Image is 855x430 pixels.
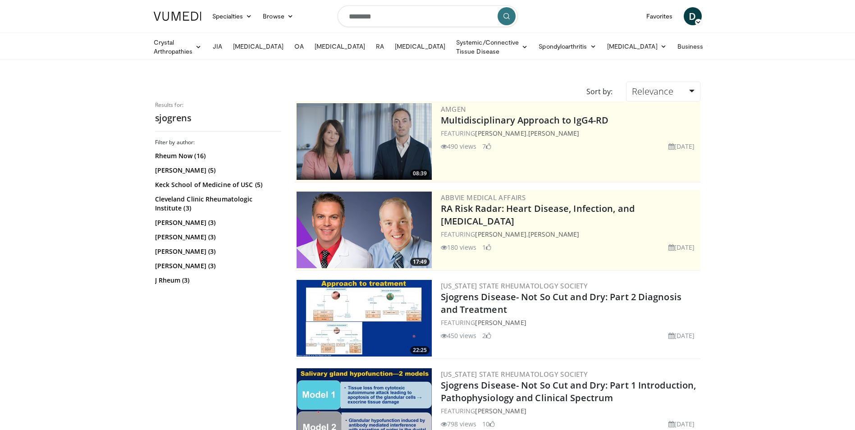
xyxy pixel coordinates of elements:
[528,230,579,238] a: [PERSON_NAME]
[309,37,370,55] a: [MEDICAL_DATA]
[441,242,477,252] li: 180 views
[626,82,700,101] a: Relevance
[389,37,451,55] a: [MEDICAL_DATA]
[155,276,279,285] a: J Rheum (3)
[155,180,279,189] a: Keck School of Medicine of USC (5)
[533,37,601,55] a: Spondyloarthritis
[155,233,279,242] a: [PERSON_NAME] (3)
[475,129,526,137] a: [PERSON_NAME]
[441,331,477,340] li: 450 views
[297,103,432,180] img: 04ce378e-5681-464e-a54a-15375da35326.png.300x170_q85_crop-smart_upscale.png
[672,37,718,55] a: Business
[441,419,477,429] li: 798 views
[410,258,430,266] span: 17:49
[441,142,477,151] li: 490 views
[475,318,526,327] a: [PERSON_NAME]
[668,419,695,429] li: [DATE]
[580,82,619,101] div: Sort by:
[155,166,279,175] a: [PERSON_NAME] (5)
[155,151,279,160] a: Rheum Now (16)
[370,37,389,55] a: RA
[257,7,299,25] a: Browse
[338,5,518,27] input: Search topics, interventions
[602,37,672,55] a: [MEDICAL_DATA]
[632,85,673,97] span: Relevance
[297,192,432,268] a: 17:49
[482,242,491,252] li: 1
[441,202,635,227] a: RA Risk Radar: Heart Disease, Infection, and [MEDICAL_DATA]
[410,346,430,354] span: 22:25
[441,318,699,327] div: FEATURING
[528,129,579,137] a: [PERSON_NAME]
[155,139,281,146] h3: Filter by author:
[289,37,309,55] a: OA
[684,7,702,25] a: D
[482,331,491,340] li: 2
[641,7,678,25] a: Favorites
[451,38,533,56] a: Systemic/Connective Tissue Disease
[154,12,201,21] img: VuMedi Logo
[668,242,695,252] li: [DATE]
[297,103,432,180] a: 08:39
[441,291,681,316] a: Sjogrens Disease- Not So Cut and Dry: Part 2 Diagnosis and Treatment
[441,406,699,416] div: FEATURING
[441,229,699,239] div: FEATURING ,
[228,37,289,55] a: [MEDICAL_DATA]
[482,142,491,151] li: 7
[441,128,699,138] div: FEATURING ,
[441,281,588,290] a: [US_STATE] State Rheumatology Society
[297,280,432,357] img: 5642f7de-75f3-459f-98d1-ca1c0a24790c.300x170_q85_crop-smart_upscale.jpg
[148,38,207,56] a: Crystal Arthropathies
[155,195,279,213] a: Cleveland Clinic Rheumatologic Institute (3)
[207,37,228,55] a: JIA
[155,101,281,109] p: Results for:
[297,280,432,357] a: 22:25
[668,331,695,340] li: [DATE]
[155,261,279,270] a: [PERSON_NAME] (3)
[207,7,258,25] a: Specialties
[482,419,495,429] li: 10
[410,169,430,178] span: 08:39
[475,230,526,238] a: [PERSON_NAME]
[441,114,609,126] a: Multidisciplinary Approach to IgG4-RD
[668,142,695,151] li: [DATE]
[297,192,432,268] img: 52ade5ce-f38d-48c3-9990-f38919e14253.png.300x170_q85_crop-smart_upscale.png
[155,112,281,124] h2: sjogrens
[441,379,696,404] a: Sjogrens Disease- Not So Cut and Dry: Part 1 Introduction, Pathophysiology and Clinical Spectrum
[155,218,279,227] a: [PERSON_NAME] (3)
[441,105,466,114] a: Amgen
[155,247,279,256] a: [PERSON_NAME] (3)
[475,407,526,415] a: [PERSON_NAME]
[441,370,588,379] a: [US_STATE] State Rheumatology Society
[441,193,526,202] a: AbbVie Medical Affairs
